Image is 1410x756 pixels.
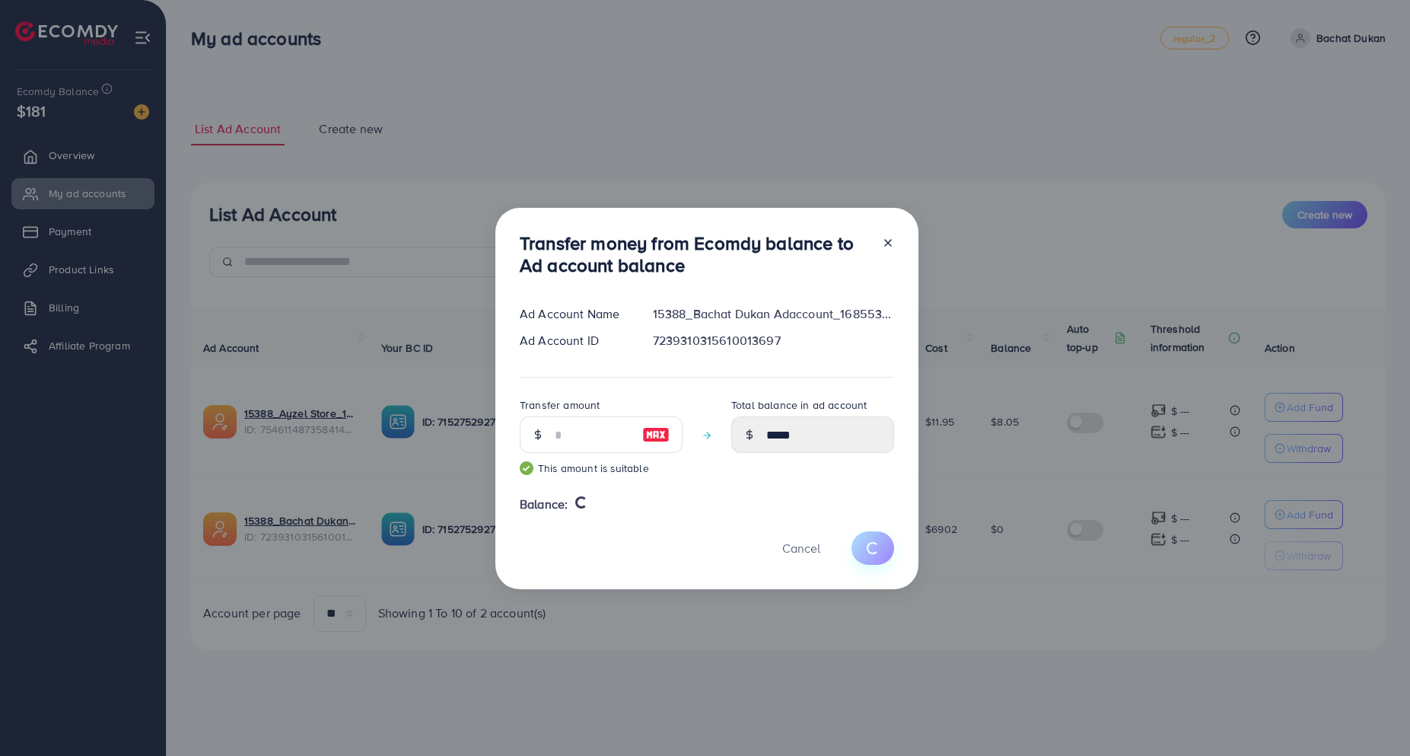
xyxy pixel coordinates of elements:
div: 7239310315610013697 [641,332,906,349]
h3: Transfer money from Ecomdy balance to Ad account balance [520,232,870,276]
label: Transfer amount [520,397,600,413]
div: Ad Account ID [508,332,641,349]
label: Total balance in ad account [731,397,867,413]
div: 15388_Bachat Dukan Adaccount_1685533292066 [641,305,906,323]
iframe: Chat [1345,687,1399,745]
small: This amount is suitable [520,461,683,476]
span: Cancel [782,540,820,557]
button: Cancel [763,531,839,564]
img: guide [520,461,533,475]
div: Ad Account Name [508,305,641,323]
img: image [642,426,670,444]
span: Balance: [520,496,568,513]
